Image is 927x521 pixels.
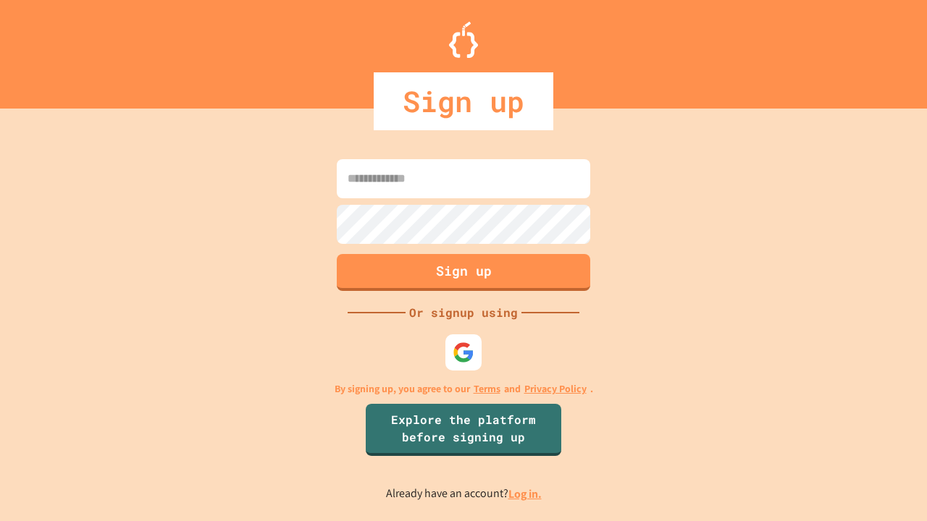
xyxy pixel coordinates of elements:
[386,485,542,503] p: Already have an account?
[524,381,587,397] a: Privacy Policy
[335,381,593,397] p: By signing up, you agree to our and .
[807,400,913,462] iframe: chat widget
[474,381,500,397] a: Terms
[366,404,561,456] a: Explore the platform before signing up
[453,342,474,363] img: google-icon.svg
[374,72,553,130] div: Sign up
[508,486,542,501] a: Log in.
[866,463,913,507] iframe: chat widget
[406,304,521,321] div: Or signup using
[449,22,478,58] img: Logo.svg
[337,254,590,291] button: Sign up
